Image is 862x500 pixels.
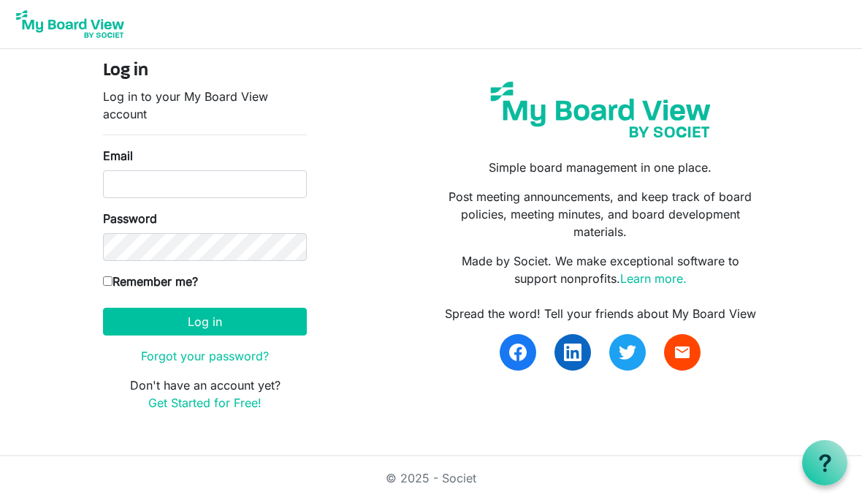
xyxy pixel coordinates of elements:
[103,88,307,123] p: Log in to your My Board View account
[103,147,133,164] label: Email
[386,471,476,485] a: © 2025 - Societ
[442,159,759,176] p: Simple board management in one place.
[664,334,701,371] a: email
[103,210,157,227] label: Password
[564,344,581,361] img: linkedin.svg
[141,349,269,363] a: Forgot your password?
[619,344,636,361] img: twitter.svg
[442,305,759,322] div: Spread the word! Tell your friends about My Board View
[442,188,759,240] p: Post meeting announcements, and keep track of board policies, meeting minutes, and board developm...
[103,273,198,290] label: Remember me?
[12,6,129,42] img: My Board View Logo
[103,61,307,82] h4: Log in
[481,72,720,147] img: my-board-view-societ.svg
[442,252,759,287] p: Made by Societ. We make exceptional software to support nonprofits.
[103,276,112,286] input: Remember me?
[620,271,687,286] a: Learn more.
[103,308,307,336] button: Log in
[103,376,307,412] p: Don't have an account yet?
[148,395,262,410] a: Get Started for Free!
[674,344,691,361] span: email
[509,344,527,361] img: facebook.svg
